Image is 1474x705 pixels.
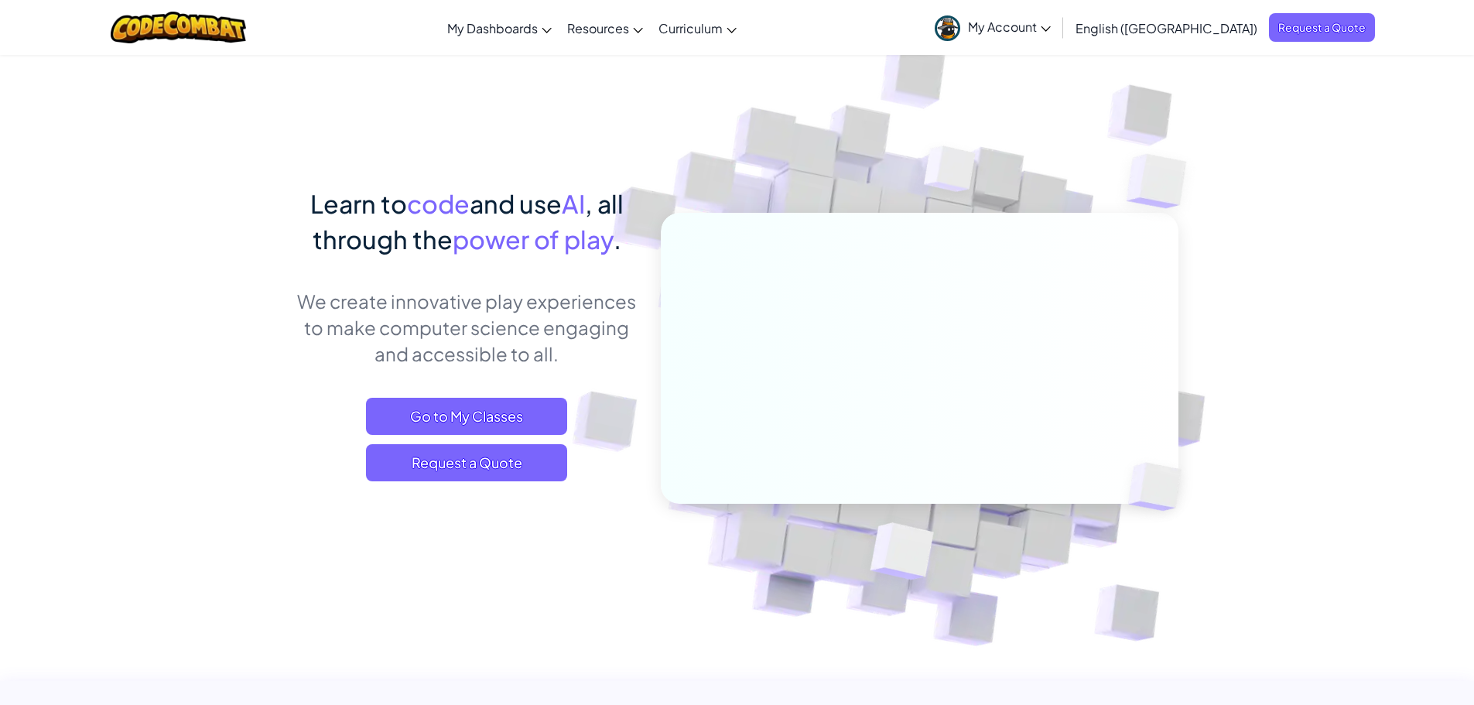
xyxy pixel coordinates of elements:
span: Resources [567,20,629,36]
a: Request a Quote [366,444,567,481]
img: avatar [935,15,960,41]
span: Curriculum [658,20,723,36]
a: My Account [927,3,1058,52]
span: . [614,224,621,255]
span: English ([GEOGRAPHIC_DATA]) [1076,20,1257,36]
span: and use [470,188,562,219]
a: English ([GEOGRAPHIC_DATA]) [1068,7,1265,49]
span: code [407,188,470,219]
img: Overlap cubes [1102,430,1218,543]
span: AI [562,188,585,219]
span: power of play [453,224,614,255]
a: Request a Quote [1269,13,1375,42]
img: Overlap cubes [832,490,970,618]
span: My Account [968,19,1051,35]
img: Overlap cubes [1096,116,1229,247]
span: Learn to [310,188,407,219]
a: Go to My Classes [366,398,567,435]
a: My Dashboards [439,7,559,49]
img: CodeCombat logo [111,12,246,43]
a: Curriculum [651,7,744,49]
a: Resources [559,7,651,49]
p: We create innovative play experiences to make computer science engaging and accessible to all. [296,288,638,367]
img: Overlap cubes [894,115,1006,231]
span: My Dashboards [447,20,538,36]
